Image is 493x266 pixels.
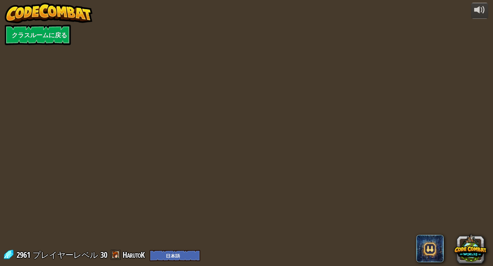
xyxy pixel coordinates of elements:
[471,3,488,19] button: 音量を調整する
[33,249,98,261] span: プレイヤーレベル
[100,249,107,260] span: 30
[5,25,71,45] a: クラスルームに戻る
[123,249,146,260] a: HarutoK
[16,249,32,260] span: 2961
[5,3,92,23] img: CodeCombat - Learn how to code by playing a game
